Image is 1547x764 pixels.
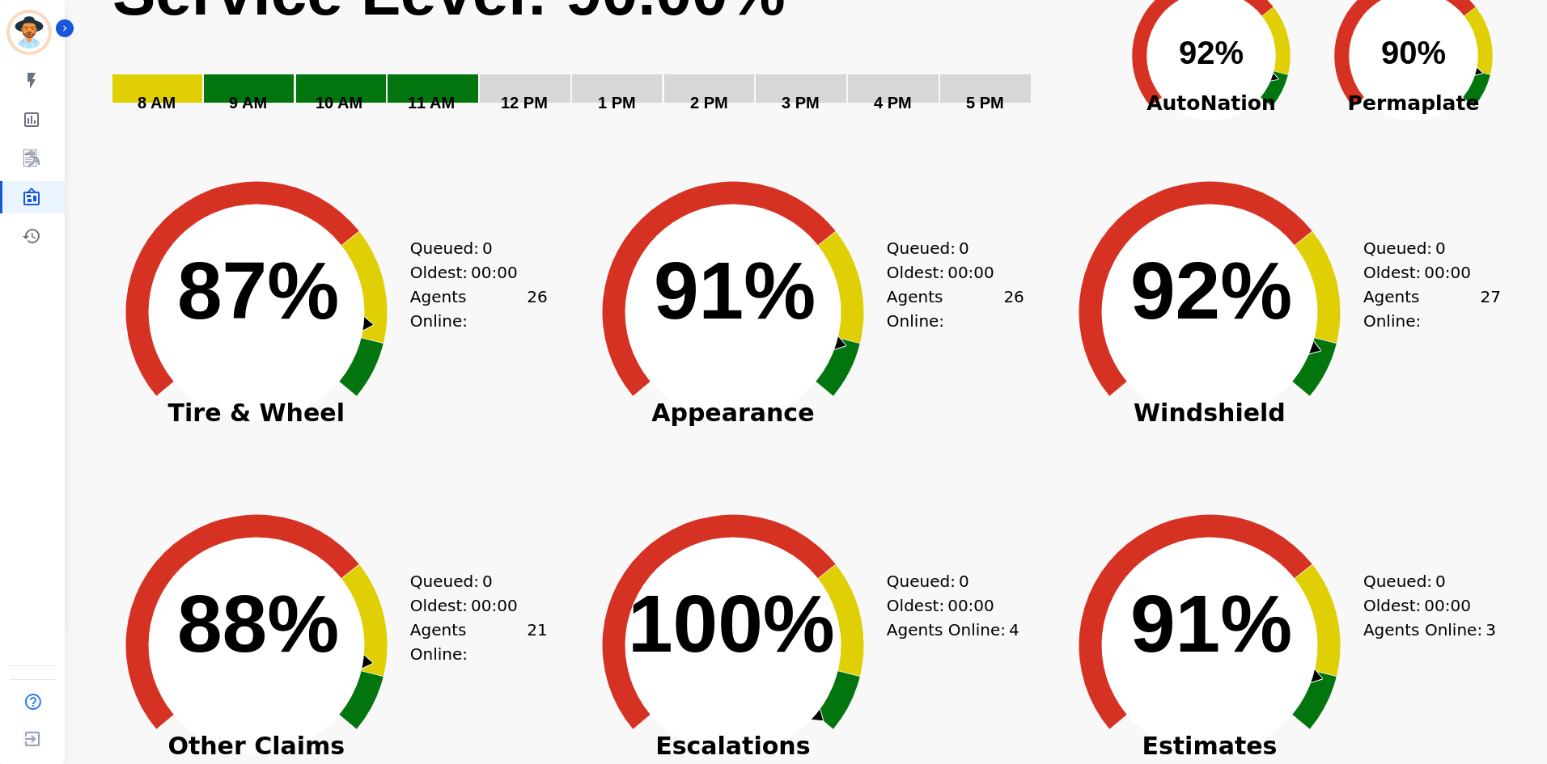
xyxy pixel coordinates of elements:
span: Other Claims [95,738,418,754]
text: 2 PM [690,94,728,112]
span: 00:00 [471,260,518,285]
span: Tire & Wheel [95,405,418,421]
span: 21 [527,618,547,666]
text: 10 AM [316,94,362,112]
div: Agents Online: [887,285,1024,333]
span: 00:00 [947,260,994,285]
div: Queued: [410,569,532,593]
div: Agents Online: [410,618,548,666]
div: Oldest: [1363,593,1485,618]
div: Queued: [887,236,1008,260]
text: 1 PM [598,94,636,112]
span: Permaplate [1312,88,1515,119]
span: AutoNation [1110,88,1312,119]
div: Oldest: [887,260,1008,285]
text: 92% [1130,245,1292,336]
span: 00:00 [1424,260,1471,285]
div: Agents Online: [410,285,548,333]
span: 00:00 [947,593,994,618]
span: 27 [1480,285,1500,333]
span: 26 [527,285,547,333]
div: Queued: [887,569,1008,593]
div: Oldest: [410,260,532,285]
text: 91% [1130,578,1292,669]
span: 26 [1003,285,1024,333]
span: 3 [1486,618,1496,642]
text: 3 PM [782,94,820,112]
text: 90% [1381,35,1446,70]
div: Queued: [1363,236,1485,260]
span: 0 [1435,569,1446,593]
div: Queued: [410,236,532,260]
span: Estimates [1048,738,1371,754]
span: 00:00 [471,593,518,618]
span: 0 [482,569,493,593]
img: Bordered avatar [10,13,49,52]
div: Oldest: [1363,260,1485,285]
text: 8 AM [138,94,176,112]
text: 11 AM [408,94,455,112]
div: Agents Online: [1363,618,1501,642]
div: Agents Online: [887,618,1024,642]
span: Appearance [571,405,895,421]
span: 00:00 [1424,593,1471,618]
span: Escalations [571,738,895,754]
span: Windshield [1048,405,1371,421]
div: Agents Online: [1363,285,1501,333]
text: 100% [628,578,835,669]
text: 9 AM [229,94,267,112]
text: 4 PM [874,94,912,112]
text: 92% [1179,35,1244,70]
text: 12 PM [501,94,548,112]
text: 91% [654,245,816,336]
div: Oldest: [410,593,532,618]
span: 0 [1435,236,1446,260]
div: Oldest: [887,593,1008,618]
text: 5 PM [966,94,1004,112]
text: 87% [177,245,339,336]
span: 4 [1009,618,1019,642]
text: 88% [177,578,339,669]
span: 0 [959,569,969,593]
span: 0 [959,236,969,260]
span: 0 [482,236,493,260]
div: Queued: [1363,569,1485,593]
